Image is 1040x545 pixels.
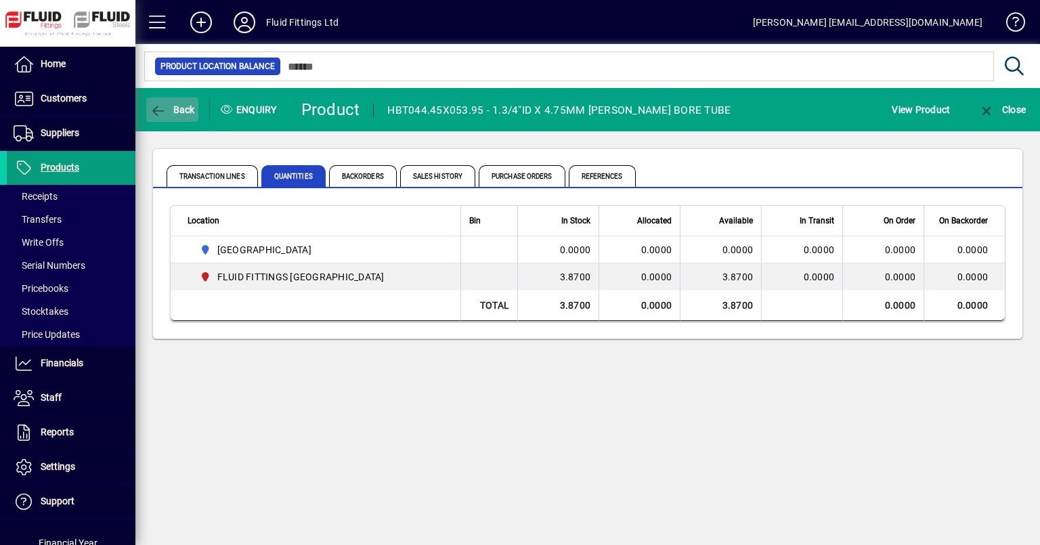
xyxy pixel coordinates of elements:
[167,165,258,187] span: Transaction Lines
[479,165,565,187] span: Purchase Orders
[7,254,135,277] a: Serial Numbers
[517,236,599,263] td: 0.0000
[885,270,916,284] span: 0.0000
[179,10,223,35] button: Add
[160,60,275,73] span: Product Location Balance
[892,99,950,121] span: View Product
[7,347,135,380] a: Financials
[217,270,385,284] span: FLUID FITTINGS [GEOGRAPHIC_DATA]
[460,290,517,321] td: Total
[641,271,672,282] span: 0.0000
[41,357,83,368] span: Financials
[804,271,835,282] span: 0.0000
[680,290,761,321] td: 3.8700
[188,213,219,228] span: Location
[996,3,1023,47] a: Knowledge Base
[194,242,446,258] span: AUCKLAND
[146,97,198,122] button: Back
[884,213,915,228] span: On Order
[7,185,135,208] a: Receipts
[41,58,66,69] span: Home
[680,236,761,263] td: 0.0000
[7,381,135,415] a: Staff
[41,427,74,437] span: Reports
[561,213,590,228] span: In Stock
[517,290,599,321] td: 3.8700
[41,162,79,173] span: Products
[7,277,135,300] a: Pricebooks
[41,392,62,403] span: Staff
[7,450,135,484] a: Settings
[939,213,988,228] span: On Backorder
[469,213,481,228] span: Bin
[7,323,135,346] a: Price Updates
[885,243,916,257] span: 0.0000
[261,165,326,187] span: Quantities
[194,269,446,285] span: FLUID FITTINGS CHRISTCHURCH
[842,290,924,321] td: 0.0000
[680,263,761,290] td: 3.8700
[637,213,672,228] span: Allocated
[7,208,135,231] a: Transfers
[888,97,953,122] button: View Product
[41,461,75,472] span: Settings
[14,329,80,340] span: Price Updates
[924,236,1005,263] td: 0.0000
[7,485,135,519] a: Support
[41,93,87,104] span: Customers
[329,165,397,187] span: Backorders
[41,127,79,138] span: Suppliers
[14,283,68,294] span: Pricebooks
[569,165,636,187] span: References
[217,243,311,257] span: [GEOGRAPHIC_DATA]
[517,263,599,290] td: 3.8700
[641,244,672,255] span: 0.0000
[41,496,74,506] span: Support
[14,214,62,225] span: Transfers
[924,290,1005,321] td: 0.0000
[387,100,731,121] div: HBT044.45X053.95 - 1.3/4"ID X 4.75MM [PERSON_NAME] BORE TUBE
[301,99,360,121] div: Product
[7,82,135,116] a: Customers
[964,97,1040,122] app-page-header-button: Close enquiry
[7,416,135,450] a: Reports
[223,10,266,35] button: Profile
[800,213,834,228] span: In Transit
[804,244,835,255] span: 0.0000
[150,104,195,115] span: Back
[753,12,982,33] div: [PERSON_NAME] [EMAIL_ADDRESS][DOMAIN_NAME]
[975,97,1029,122] button: Close
[924,263,1005,290] td: 0.0000
[7,116,135,150] a: Suppliers
[210,99,291,121] div: Enquiry
[14,191,58,202] span: Receipts
[599,290,680,321] td: 0.0000
[7,47,135,81] a: Home
[7,231,135,254] a: Write Offs
[14,306,68,317] span: Stocktakes
[400,165,475,187] span: Sales History
[14,237,64,248] span: Write Offs
[719,213,753,228] span: Available
[14,260,85,271] span: Serial Numbers
[7,300,135,323] a: Stocktakes
[266,12,339,33] div: Fluid Fittings Ltd
[135,97,210,122] app-page-header-button: Back
[978,104,1026,115] span: Close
